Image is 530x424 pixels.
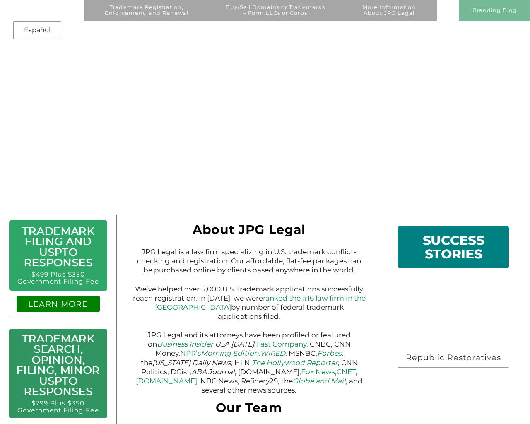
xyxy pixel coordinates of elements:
[22,224,94,269] a: Trademark Filing and USPTO Responses
[132,404,366,416] h1: Our Team
[136,377,197,385] a: [DOMAIN_NAME]
[317,349,342,357] a: Forbes
[16,332,100,398] a: Trademark Search, Opinion, Filing, Minor USPTO Responses
[17,399,99,414] a: $799 Plus $350 Government Filing Fee
[256,340,306,348] a: Fast Company
[28,299,88,309] a: LEARN MORE
[337,368,356,376] a: CNET
[201,349,258,357] em: Morning Edition
[155,294,366,311] a: ranked the #16 law firm in the [GEOGRAPHIC_DATA]
[301,368,335,376] a: Fox News
[132,226,366,238] h1: About JPG Legal
[252,359,338,367] a: The Hollywood Reporter
[17,270,99,285] a: $499 Plus $350 Government Filing Fee
[180,349,258,357] a: NPR’sMorning Edition
[215,340,254,348] em: USA [DATE]
[191,368,235,376] em: ABA Journal
[293,377,346,385] a: Globe and Mail
[132,284,366,321] p: We’ve helped over 5,000 U.S. trademark applications successfully reach registration. In [DATE], w...
[89,5,204,26] a: Trademark Registration,Enforcement, and Renewal
[157,340,213,348] a: Business Insider
[132,330,366,395] p: JPG Legal and its attorneys have been profiled or featured on , , , CNBC, CNN Money, , , MSNBC, ,...
[403,231,503,263] h1: SUCCESS STORIES
[210,5,341,26] a: Buy/Sell Domains or Trademarks– Form LLCs or Corps
[152,359,231,367] em: [US_STATE] Daily News
[449,13,458,22] img: gif;base64,R0lGODlhAQABAAAAACH5BAEKAAEALAAAAAABAAEAAAICTAEAOw==
[347,5,432,26] a: More InformationAbout JPG Legal
[449,2,458,10] img: gif;base64,R0lGODlhAQABAAAAACH5BAEKAAEALAAAAAABAAEAAAICTAEAOw==
[406,352,501,362] span: Republic Restoratives
[16,23,59,38] a: Español
[132,247,366,275] p: JPG Legal is a law firm specializing in U.S. trademark conflict-checking and registration. Our af...
[260,349,285,357] a: WIRED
